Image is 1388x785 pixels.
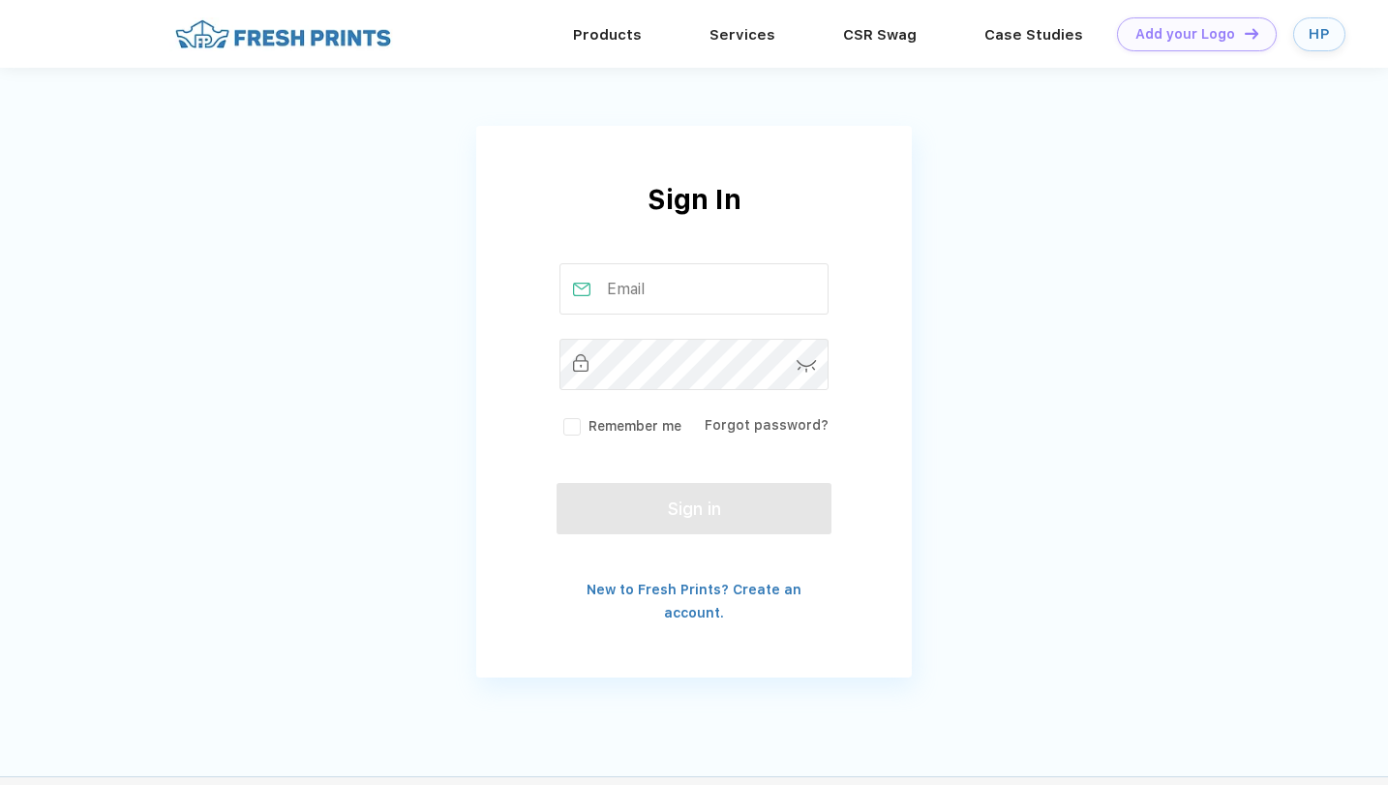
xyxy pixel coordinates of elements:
img: DT [1245,28,1258,39]
a: Forgot password? [705,417,829,433]
button: Sign in [557,483,831,534]
input: Email [559,263,830,315]
img: email_active.svg [573,283,590,296]
a: New to Fresh Prints? Create an account. [587,582,801,620]
img: password_inactive.svg [573,354,588,372]
a: HP [1293,17,1345,51]
img: fo%20logo%202.webp [169,17,397,51]
img: password-icon.svg [797,360,817,373]
div: Add your Logo [1135,26,1235,43]
label: Remember me [559,416,681,437]
a: Products [573,26,642,44]
a: CSR Swag [843,26,917,44]
div: HP [1309,26,1330,43]
a: Services [709,26,775,44]
div: Sign In [476,179,912,263]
